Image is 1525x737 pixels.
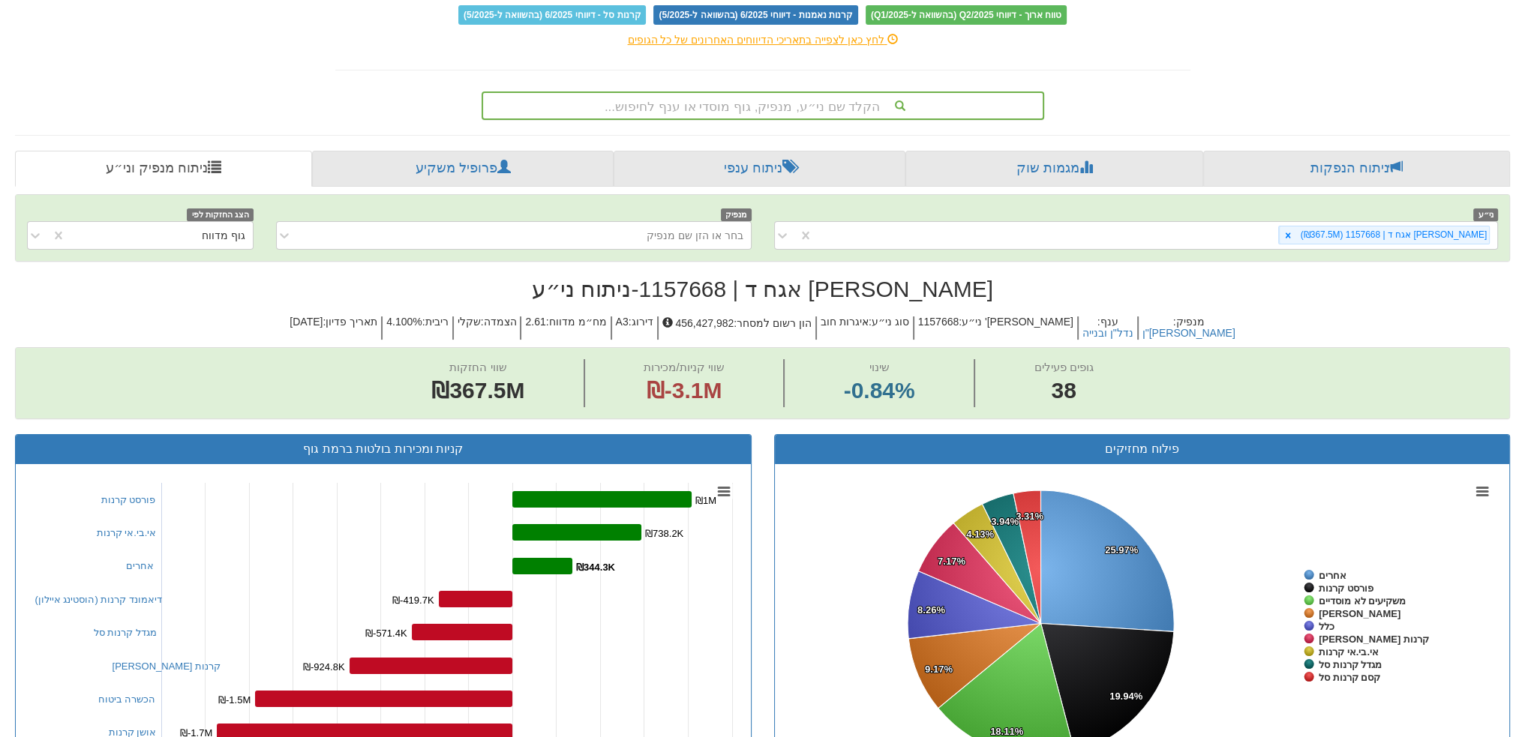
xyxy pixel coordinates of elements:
[431,378,524,403] span: ₪367.5M
[392,595,434,606] tspan: ₪-419.7K
[576,562,616,573] tspan: ₪344.3K
[452,316,521,340] h5: הצמדה : שקלי
[647,378,722,403] span: ₪-3.1M
[520,316,610,340] h5: מח״מ מדווח : 2.61
[15,151,312,187] a: ניתוח מנפיק וני״ע
[324,32,1202,47] div: לחץ כאן לצפייה בתאריכי הדיווחים האחרונים של כל הגופים
[1034,375,1093,407] span: 38
[1077,316,1137,340] h5: ענף :
[303,661,345,673] tspan: ₪-924.8K
[917,604,945,616] tspan: 8.26%
[202,228,245,243] div: גוף מדווח
[644,361,724,373] span: שווי קניות/מכירות
[905,151,1203,187] a: מגמות שוק
[365,628,407,639] tspan: ₪-571.4K
[786,442,1499,456] h3: פילוח מחזיקים
[991,516,1019,527] tspan: 3.94%
[913,316,1077,340] h5: [PERSON_NAME]' ני״ע : 1157668
[1319,672,1380,683] tspan: קסם קרנות סל
[1319,570,1346,581] tspan: אחרים
[1319,583,1373,594] tspan: פורסט קרנות
[938,556,965,567] tspan: 7.17%
[1137,316,1239,340] h5: מנפיק :
[653,5,857,25] span: קרנות נאמנות - דיווחי 6/2025 (בהשוואה ל-5/2025)
[1034,361,1093,373] span: גופים פעילים
[1109,691,1143,702] tspan: 19.94%
[647,228,743,243] div: בחר או הזן שם מנפיק
[1319,608,1400,619] tspan: [PERSON_NAME]
[1203,151,1510,187] a: ניתוח הנפקות
[1319,634,1429,645] tspan: [PERSON_NAME] קרנות
[483,93,1043,118] div: הקלד שם ני״ע, מנפיק, גוף מוסדי או ענף לחיפוש...
[286,316,381,340] h5: תאריך פדיון : [DATE]
[1319,659,1382,670] tspan: מגדל קרנות סל
[449,361,506,373] span: שווי החזקות
[866,5,1067,25] span: טווח ארוך - דיווחי Q2/2025 (בהשוואה ל-Q1/2025)
[113,661,221,672] a: [PERSON_NAME] קרנות
[925,664,953,675] tspan: 9.17%
[611,316,657,340] h5: דירוג : A3
[614,151,905,187] a: ניתוח ענפי
[94,627,157,638] a: מגדל קרנות סל
[35,594,163,605] a: דיאמונד קרנות (הוסטינג איילון)
[645,528,684,539] tspan: ₪738.2K
[312,151,614,187] a: פרופיל משקיע
[815,316,913,340] h5: סוג ני״ע : איגרות חוב
[1473,208,1498,221] span: ני״ע
[1319,621,1334,632] tspan: כלל
[1082,328,1133,339] button: נדל"ן ובנייה
[657,316,815,340] h5: הון רשום למסחר : 456,427,982
[98,694,156,705] a: הכשרה ביטוח
[721,208,752,221] span: מנפיק
[1319,646,1379,658] tspan: אי.בי.אי קרנות
[695,495,716,506] tspan: ₪1M
[990,726,1024,737] tspan: 18.11%
[869,361,890,373] span: שינוי
[844,375,915,407] span: -0.84%
[187,208,253,221] span: הצג החזקות לפי
[27,442,740,456] h3: קניות ומכירות בולטות ברמת גוף
[97,527,157,538] a: אי.בי.אי קרנות
[381,316,452,340] h5: ריבית : 4.100%
[1319,595,1406,607] tspan: משקיעים לא מוסדיים
[458,5,646,25] span: קרנות סל - דיווחי 6/2025 (בהשוואה ל-5/2025)
[15,277,1510,301] h2: [PERSON_NAME] אגח ד | 1157668 - ניתוח ני״ע
[1105,544,1139,556] tspan: 25.97%
[1142,328,1235,339] button: [PERSON_NAME]"ן
[1296,226,1489,244] div: [PERSON_NAME] אגח ד | 1157668 (₪367.5M)
[966,529,994,540] tspan: 4.13%
[218,694,251,706] tspan: ₪-1.5M
[101,494,156,505] a: פורסט קרנות
[1016,511,1043,522] tspan: 3.31%
[126,560,154,571] a: אחרים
